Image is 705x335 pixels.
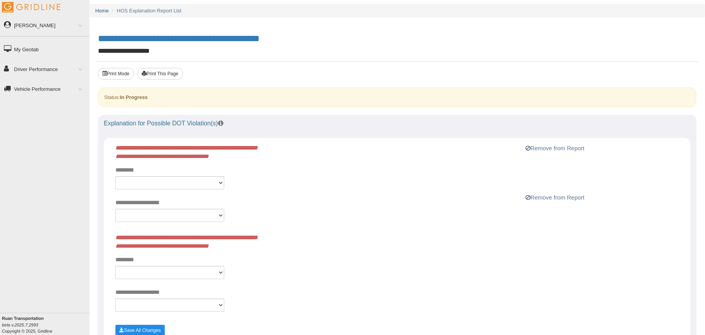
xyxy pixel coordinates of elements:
[523,144,587,153] button: Remove from Report
[98,87,696,107] div: Status:
[523,193,587,202] button: Remove from Report
[117,8,181,14] a: HOS Explanation Report List
[2,323,38,327] i: beta v.2025.7.2993
[2,316,44,321] b: Ruan Transportation
[98,68,134,80] button: Print Mode
[138,68,183,80] button: Print This Page
[98,115,696,132] div: Explanation for Possible DOT Violation(s)
[2,315,89,334] div: Copyright © 2025, Gridline
[120,94,148,100] strong: In Progress
[2,2,60,12] img: Gridline
[95,8,109,14] a: Home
